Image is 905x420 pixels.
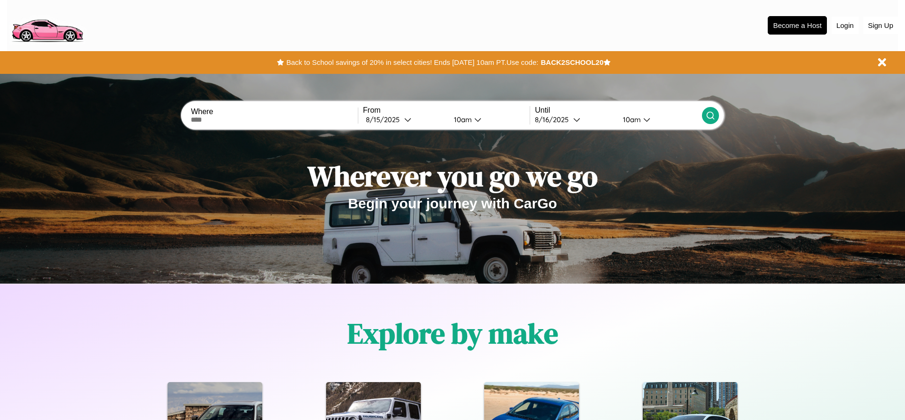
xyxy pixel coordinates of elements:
h1: Explore by make [347,314,558,353]
button: Become a Host [768,16,827,35]
button: 8/15/2025 [363,115,446,125]
label: Where [191,107,357,116]
img: logo [7,5,87,45]
button: Back to School savings of 20% in select cities! Ends [DATE] 10am PT.Use code: [284,56,541,69]
div: 10am [449,115,474,124]
button: Login [832,17,859,34]
div: 8 / 15 / 2025 [366,115,404,124]
div: 10am [618,115,643,124]
button: Sign Up [863,17,898,34]
div: 8 / 16 / 2025 [535,115,573,124]
label: Until [535,106,701,115]
button: 10am [446,115,530,125]
label: From [363,106,530,115]
b: BACK2SCHOOL20 [541,58,603,66]
button: 10am [615,115,701,125]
